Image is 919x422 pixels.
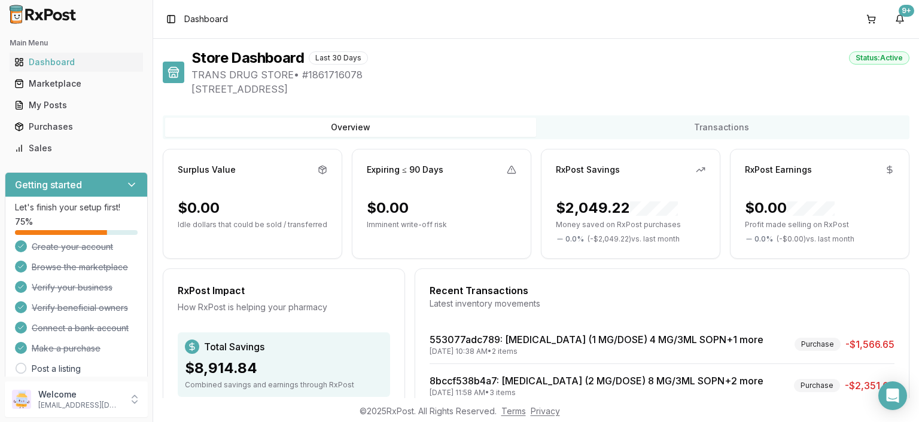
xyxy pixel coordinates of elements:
[849,51,909,65] div: Status: Active
[430,298,894,310] div: Latest inventory movements
[178,283,390,298] div: RxPost Impact
[794,379,840,392] div: Purchase
[165,118,536,137] button: Overview
[5,74,148,93] button: Marketplace
[745,220,894,230] p: Profit made selling on RxPost
[185,359,383,378] div: $8,914.84
[10,51,143,73] a: Dashboard
[15,216,33,228] span: 75 %
[367,220,516,230] p: Imminent write-off risk
[745,198,835,218] div: $0.00
[556,220,705,230] p: Money saved on RxPost purchases
[15,178,82,192] h3: Getting started
[15,201,138,213] p: Let's finish your setup first!
[5,53,148,72] button: Dashboard
[178,198,220,218] div: $0.00
[777,234,854,244] span: ( - $0.00 ) vs. last month
[178,301,390,313] div: How RxPost is helping your pharmacy
[878,381,907,410] div: Open Intercom Messenger
[10,116,143,137] a: Purchases
[430,388,763,397] div: [DATE] 11:58 AM • 3 items
[556,198,678,218] div: $2,049.22
[14,78,138,90] div: Marketplace
[5,139,148,158] button: Sales
[10,137,143,159] a: Sales
[178,164,236,176] div: Surplus Value
[14,142,138,154] div: Sales
[178,220,327,230] p: Idle dollars that could be sold / transferred
[588,234,680,244] span: ( - $2,049.22 ) vs. last month
[501,406,526,416] a: Terms
[5,96,148,115] button: My Posts
[191,68,909,82] span: TRANS DRUG STORE • # 1861716078
[367,198,409,218] div: $0.00
[845,378,894,393] span: -$2,351.65
[38,400,121,410] p: [EMAIL_ADDRESS][DOMAIN_NAME]
[795,338,841,351] div: Purchase
[430,347,763,356] div: [DATE] 10:38 AM • 2 items
[430,375,763,387] a: 8bccf538b4a7: [MEDICAL_DATA] (2 MG/DOSE) 8 MG/3ML SOPN+2 more
[14,56,138,68] div: Dashboard
[890,10,909,29] button: 9+
[185,380,383,390] div: Combined savings and earnings through RxPost
[32,343,101,354] span: Make a purchase
[204,340,264,354] span: Total Savings
[32,302,128,314] span: Verify beneficial owners
[309,51,368,65] div: Last 30 Days
[5,117,148,136] button: Purchases
[14,121,138,133] div: Purchases
[32,363,81,375] a: Post a listing
[565,234,584,244] span: 0.0 %
[899,5,914,17] div: 9+
[32,241,113,253] span: Create your account
[191,48,304,68] h1: Store Dashboard
[32,261,128,273] span: Browse the marketplace
[745,164,812,176] div: RxPost Earnings
[10,38,143,48] h2: Main Menu
[32,322,129,334] span: Connect a bank account
[10,73,143,94] a: Marketplace
[430,283,894,298] div: Recent Transactions
[845,337,894,351] span: -$1,566.65
[14,99,138,111] div: My Posts
[184,13,228,25] nav: breadcrumb
[184,13,228,25] span: Dashboard
[38,389,121,400] p: Welcome
[367,164,443,176] div: Expiring ≤ 90 Days
[10,94,143,116] a: My Posts
[536,118,907,137] button: Transactions
[754,234,773,244] span: 0.0 %
[5,5,81,24] img: RxPost Logo
[191,82,909,96] span: [STREET_ADDRESS]
[430,334,763,345] a: 553077adc789: [MEDICAL_DATA] (1 MG/DOSE) 4 MG/3ML SOPN+1 more
[32,282,112,293] span: Verify your business
[531,406,560,416] a: Privacy
[556,164,620,176] div: RxPost Savings
[12,390,31,409] img: User avatar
